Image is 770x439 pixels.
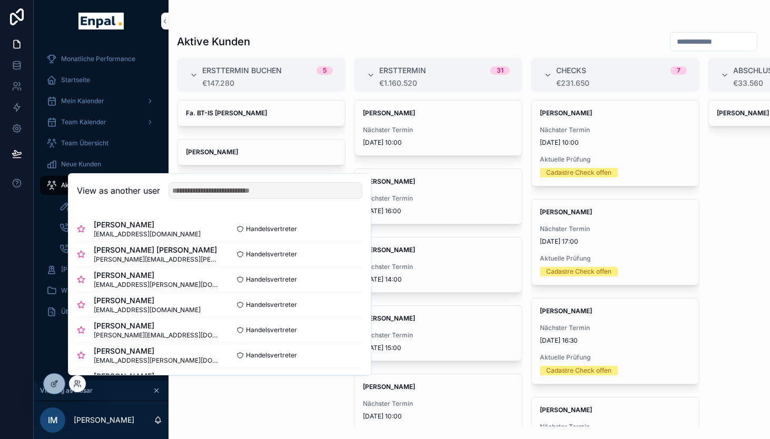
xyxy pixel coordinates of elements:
[497,66,504,75] div: 31
[94,255,220,264] span: [PERSON_NAME][EMAIL_ADDRESS][PERSON_NAME][DOMAIN_NAME]
[186,109,267,117] strong: Fa. BT-IS [PERSON_NAME]
[40,260,162,279] a: [PERSON_NAME]
[77,184,160,197] h2: View as another user
[53,197,162,216] a: To-Do's beantworten
[246,326,297,334] span: Handelsvertreter
[202,79,333,87] div: €147.280
[379,79,510,87] div: €1.160.520
[61,286,117,295] span: Wissensdatenbank
[540,406,592,414] strong: [PERSON_NAME]
[363,109,415,117] strong: [PERSON_NAME]
[246,301,297,309] span: Handelsvertreter
[61,118,106,126] span: Team Kalender
[246,351,297,360] span: Handelsvertreter
[540,109,592,117] strong: [PERSON_NAME]
[717,109,769,117] strong: [PERSON_NAME]
[354,237,522,293] a: [PERSON_NAME]Nächster Termin[DATE] 14:00
[40,176,162,195] a: Aktive Kunden
[546,366,611,375] div: Cadastre Check offen
[53,239,162,258] a: Abschlusstermine buchen
[556,65,586,76] span: Checks
[540,324,690,332] span: Nächster Termin
[540,208,592,216] strong: [PERSON_NAME]
[48,414,58,426] span: IM
[94,346,220,356] span: [PERSON_NAME]
[34,42,169,335] div: scrollable content
[40,134,162,153] a: Team Übersicht
[540,307,592,315] strong: [PERSON_NAME]
[94,306,201,314] span: [EMAIL_ADDRESS][DOMAIN_NAME]
[363,275,514,284] span: [DATE] 14:00
[540,155,690,164] span: Aktuelle Prüfung
[363,263,514,271] span: Nächster Termin
[40,49,162,68] a: Monatliche Performance
[379,65,426,76] span: Ersttermin
[540,423,690,431] span: Nächster Termin
[94,245,220,255] span: [PERSON_NAME] [PERSON_NAME]
[323,66,327,75] div: 5
[540,126,690,134] span: Nächster Termin
[53,218,162,237] a: Ersttermine buchen
[246,250,297,258] span: Handelsvertreter
[363,383,415,391] strong: [PERSON_NAME]
[531,100,699,186] a: [PERSON_NAME]Nächster Termin[DATE] 10:00Aktuelle PrüfungCadastre Check offen
[202,65,282,76] span: Ersttermin buchen
[61,97,104,105] span: Mein Kalender
[363,194,514,203] span: Nächster Termin
[246,275,297,284] span: Handelsvertreter
[363,246,415,254] strong: [PERSON_NAME]
[40,113,162,132] a: Team Kalender
[61,265,112,274] span: [PERSON_NAME]
[74,415,134,425] p: [PERSON_NAME]
[94,321,220,331] span: [PERSON_NAME]
[61,307,92,316] span: Über mich
[354,168,522,224] a: [PERSON_NAME]Nächster Termin[DATE] 16:00
[78,13,123,29] img: App logo
[677,66,680,75] div: 7
[363,138,514,147] span: [DATE] 10:00
[94,295,201,306] span: [PERSON_NAME]
[363,412,514,421] span: [DATE] 10:00
[94,230,201,238] span: [EMAIL_ADDRESS][DOMAIN_NAME]
[94,371,220,382] span: [PERSON_NAME]
[363,400,514,408] span: Nächster Termin
[354,374,522,430] a: [PERSON_NAME]Nächster Termin[DATE] 10:00
[363,207,514,215] span: [DATE] 16:00
[40,302,162,321] a: Über mich
[354,100,522,156] a: [PERSON_NAME]Nächster Termin[DATE] 10:00
[61,160,101,168] span: Neue Kunden
[61,76,90,84] span: Startseite
[61,139,108,147] span: Team Übersicht
[94,219,201,230] span: [PERSON_NAME]
[61,55,135,63] span: Monatliche Performance
[354,305,522,361] a: [PERSON_NAME]Nächster Termin[DATE] 15:00
[177,139,345,165] a: [PERSON_NAME]
[94,356,220,365] span: [EMAIL_ADDRESS][PERSON_NAME][DOMAIN_NAME]
[40,92,162,111] a: Mein Kalender
[540,138,690,147] span: [DATE] 10:00
[540,225,690,233] span: Nächster Termin
[363,331,514,340] span: Nächster Termin
[177,34,250,49] h1: Aktive Kunden
[363,126,514,134] span: Nächster Termin
[40,281,162,300] a: Wissensdatenbank
[40,71,162,89] a: Startseite
[363,314,415,322] strong: [PERSON_NAME]
[540,254,690,263] span: Aktuelle Prüfung
[363,177,415,185] strong: [PERSON_NAME]
[94,270,220,281] span: [PERSON_NAME]
[246,225,297,233] span: Handelsvertreter
[531,298,699,384] a: [PERSON_NAME]Nächster Termin[DATE] 16:30Aktuelle PrüfungCadastre Check offen
[540,336,690,345] span: [DATE] 16:30
[40,155,162,174] a: Neue Kunden
[546,267,611,276] div: Cadastre Check offen
[94,281,220,289] span: [EMAIL_ADDRESS][PERSON_NAME][DOMAIN_NAME]
[531,199,699,285] a: [PERSON_NAME]Nächster Termin[DATE] 17:00Aktuelle PrüfungCadastre Check offen
[540,353,690,362] span: Aktuelle Prüfung
[556,79,687,87] div: €231.650
[94,331,220,340] span: [PERSON_NAME][EMAIL_ADDRESS][DOMAIN_NAME]
[61,181,104,189] span: Aktive Kunden
[540,237,690,246] span: [DATE] 17:00
[186,148,238,156] strong: [PERSON_NAME]
[363,344,514,352] span: [DATE] 15:00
